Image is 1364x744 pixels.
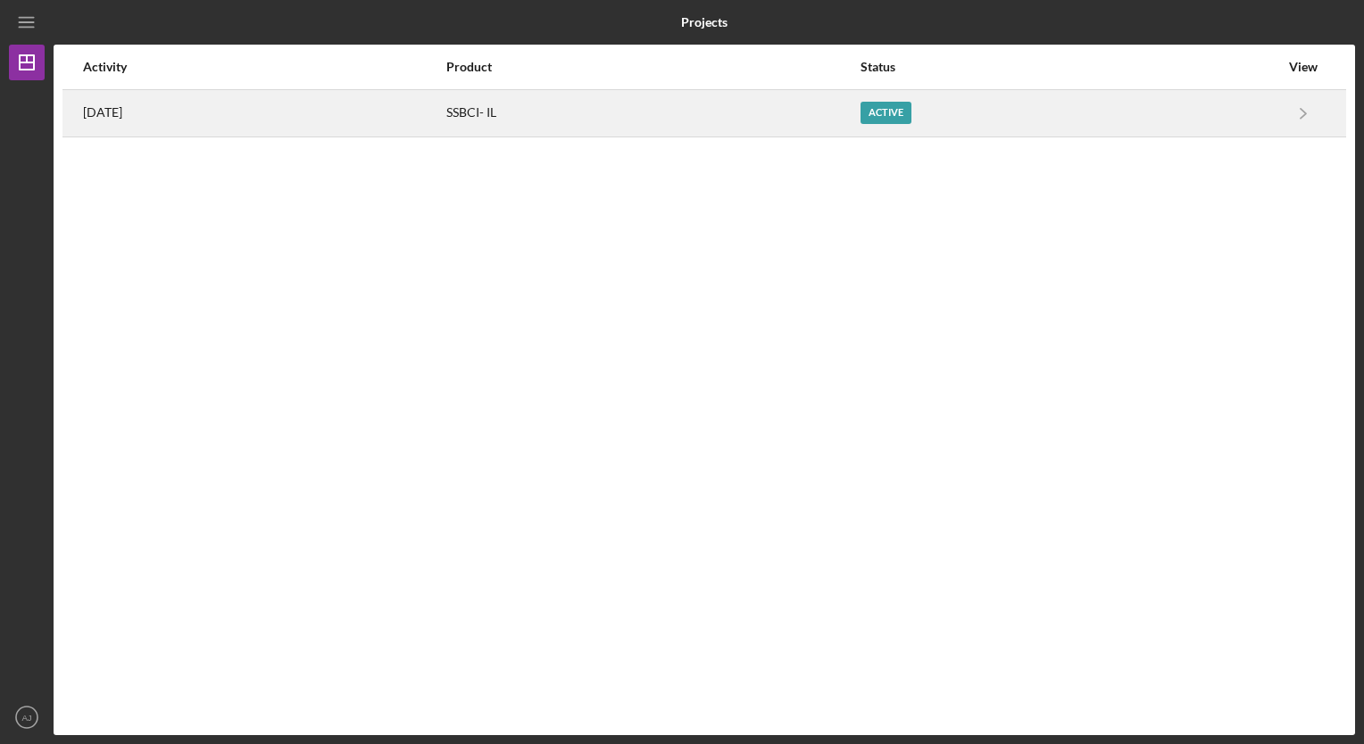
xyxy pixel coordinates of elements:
[1281,60,1326,74] div: View
[83,105,122,120] time: 2025-08-20 16:18
[21,713,31,723] text: AJ
[83,60,445,74] div: Activity
[861,102,911,124] div: Active
[861,60,1279,74] div: Status
[446,60,858,74] div: Product
[9,699,45,735] button: AJ
[681,15,728,29] b: Projects
[446,91,858,136] div: SSBCI- IL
